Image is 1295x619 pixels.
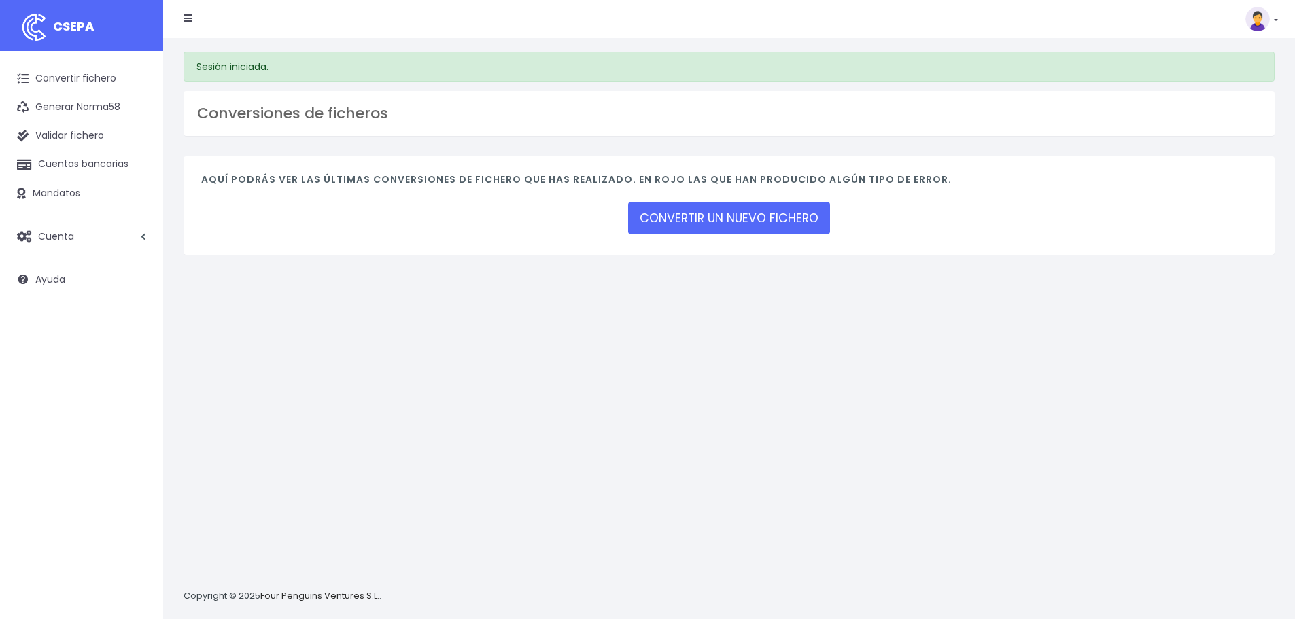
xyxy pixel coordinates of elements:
a: Four Penguins Ventures S.L. [260,589,379,602]
h4: Aquí podrás ver las últimas conversiones de fichero que has realizado. En rojo las que han produc... [201,174,1257,192]
a: CONVERTIR UN NUEVO FICHERO [628,202,830,234]
a: Generar Norma58 [7,93,156,122]
div: Sesión iniciada. [184,52,1275,82]
a: Convertir fichero [7,65,156,93]
a: Validar fichero [7,122,156,150]
span: Ayuda [35,272,65,286]
span: CSEPA [53,18,94,35]
h3: Conversiones de ficheros [197,105,1261,122]
a: Ayuda [7,265,156,294]
a: Cuentas bancarias [7,150,156,179]
img: logo [17,10,51,44]
a: Mandatos [7,179,156,208]
img: profile [1245,7,1270,31]
p: Copyright © 2025 . [184,589,381,603]
a: Cuenta [7,222,156,251]
span: Cuenta [38,229,74,243]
